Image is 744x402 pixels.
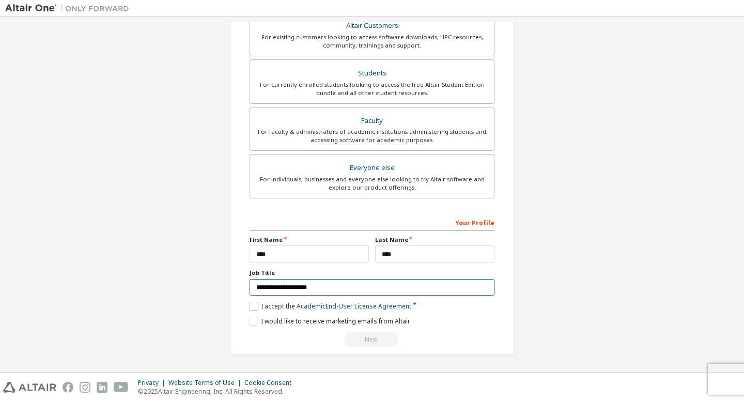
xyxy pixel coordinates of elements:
div: Altair Customers [256,19,488,33]
div: Your Profile [250,214,494,230]
div: Cookie Consent [244,379,298,387]
div: Everyone else [256,161,488,175]
div: For currently enrolled students looking to access the free Altair Student Edition bundle and all ... [256,81,488,97]
label: Last Name [375,236,494,244]
img: altair_logo.svg [3,382,56,393]
div: For faculty & administrators of academic institutions administering students and accessing softwa... [256,128,488,144]
label: I accept the [250,302,411,311]
div: For existing customers looking to access software downloads, HPC resources, community, trainings ... [256,33,488,50]
div: Privacy [138,379,168,387]
img: youtube.svg [114,382,129,393]
div: Read and acccept EULA to continue [250,332,494,347]
img: facebook.svg [63,382,73,393]
img: linkedin.svg [97,382,107,393]
a: Academic End-User License Agreement [297,302,411,311]
label: Job Title [250,269,494,277]
div: Students [256,66,488,81]
img: instagram.svg [80,382,90,393]
label: First Name [250,236,369,244]
div: Faculty [256,114,488,128]
div: For individuals, businesses and everyone else looking to try Altair software and explore our prod... [256,175,488,192]
img: Altair One [5,3,134,13]
label: I would like to receive marketing emails from Altair [250,317,410,326]
p: © 2025 Altair Engineering, Inc. All Rights Reserved. [138,387,298,396]
div: Website Terms of Use [168,379,244,387]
